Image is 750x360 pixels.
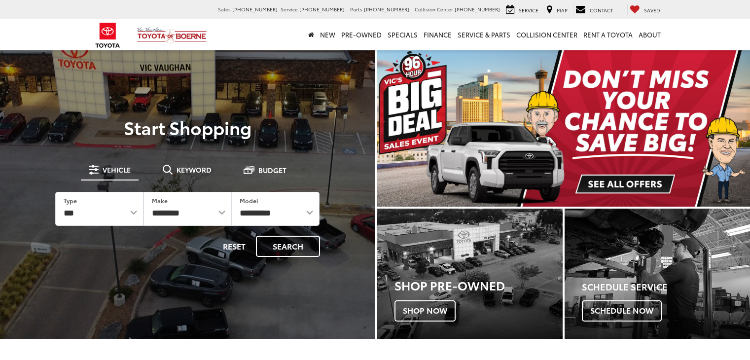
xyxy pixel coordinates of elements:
[377,209,563,338] div: Toyota
[565,209,750,338] a: Schedule Service Schedule Now
[580,19,636,50] a: Rent a Toyota
[644,6,660,14] span: Saved
[582,282,750,292] h4: Schedule Service
[565,209,750,338] div: Toyota
[305,19,317,50] a: Home
[232,5,278,13] span: [PHONE_NUMBER]
[240,196,258,205] label: Model
[64,196,77,205] label: Type
[582,300,662,321] span: Schedule Now
[350,5,362,13] span: Parts
[299,5,345,13] span: [PHONE_NUMBER]
[256,236,320,257] button: Search
[590,6,613,14] span: Contact
[103,166,131,173] span: Vehicle
[557,6,568,14] span: Map
[636,19,664,50] a: About
[385,19,421,50] a: Specials
[421,19,455,50] a: Finance
[214,236,254,257] button: Reset
[258,167,286,174] span: Budget
[177,166,212,173] span: Keyword
[544,4,570,15] a: Map
[415,5,453,13] span: Collision Center
[317,19,338,50] a: New
[152,196,168,205] label: Make
[377,209,563,338] a: Shop Pre-Owned Shop Now
[573,4,615,15] a: Contact
[89,19,126,51] img: Toyota
[137,27,207,44] img: Vic Vaughan Toyota of Boerne
[627,4,663,15] a: My Saved Vehicles
[513,19,580,50] a: Collision Center
[394,279,563,291] h3: Shop Pre-Owned
[455,5,500,13] span: [PHONE_NUMBER]
[338,19,385,50] a: Pre-Owned
[394,300,456,321] span: Shop Now
[364,5,409,13] span: [PHONE_NUMBER]
[41,117,334,137] p: Start Shopping
[455,19,513,50] a: Service & Parts: Opens in a new tab
[281,5,298,13] span: Service
[519,6,538,14] span: Service
[218,5,231,13] span: Sales
[503,4,541,15] a: Service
